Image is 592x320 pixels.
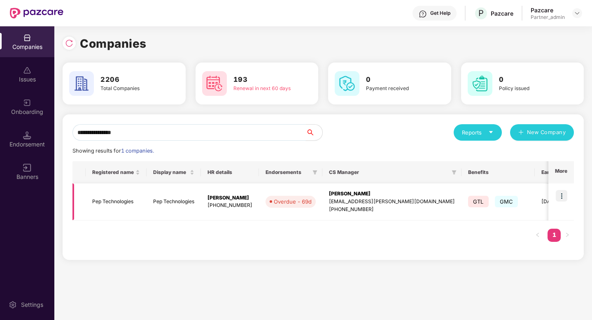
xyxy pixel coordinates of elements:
[531,6,565,14] div: Pazcare
[100,85,162,93] div: Total Companies
[499,85,560,93] div: Policy issued
[9,301,17,309] img: svg+xml;base64,PHN2ZyBpZD0iU2V0dGluZy0yMHgyMCIgeG1sbnM9Imh0dHA6Ly93d3cudzMub3JnLzIwMDAvc3ZnIiB3aW...
[468,71,492,96] img: svg+xml;base64,PHN2ZyB4bWxucz0iaHR0cDovL3d3dy53My5vcmcvMjAwMC9zdmciIHdpZHRoPSI2MCIgaGVpZ2h0PSI2MC...
[468,196,489,207] span: GTL
[86,161,147,183] th: Registered name
[366,74,427,85] h3: 0
[153,169,188,176] span: Display name
[72,148,154,154] span: Showing results for
[19,301,46,309] div: Settings
[510,124,574,141] button: plusNew Company
[23,164,31,172] img: svg+xml;base64,PHN2ZyB3aWR0aD0iMTYiIGhlaWdodD0iMTYiIHZpZXdCb3g9IjAgMCAxNiAxNiIgZmlsbD0ibm9uZSIgeG...
[478,8,484,18] span: P
[329,206,455,213] div: [PHONE_NUMBER]
[452,170,457,175] span: filter
[92,169,134,176] span: Registered name
[121,148,154,154] span: 1 companies.
[462,128,494,137] div: Reports
[274,197,312,206] div: Overdue - 69d
[329,169,448,176] span: CS Manager
[531,229,544,242] button: left
[80,35,147,53] h1: Companies
[535,161,588,183] th: Earliest Renewal
[207,202,252,209] div: [PHONE_NUMBER]
[305,124,323,141] button: search
[69,71,94,96] img: svg+xml;base64,PHN2ZyB4bWxucz0iaHR0cDovL3d3dy53My5vcmcvMjAwMC9zdmciIHdpZHRoPSI2MCIgaGVpZ2h0PSI2MC...
[548,229,561,242] li: 1
[548,161,574,183] th: More
[535,232,540,237] span: left
[531,229,544,242] li: Previous Page
[311,167,319,177] span: filter
[100,74,162,85] h3: 2206
[305,129,322,136] span: search
[561,229,574,242] li: Next Page
[23,66,31,74] img: svg+xml;base64,PHN2ZyBpZD0iSXNzdWVzX2Rpc2FibGVkIiB4bWxucz0iaHR0cDovL3d3dy53My5vcmcvMjAwMC9zdmciIH...
[491,9,513,17] div: Pazcare
[450,167,458,177] span: filter
[312,170,317,175] span: filter
[10,8,63,19] img: New Pazcare Logo
[233,74,295,85] h3: 193
[329,198,455,206] div: [EMAIL_ADDRESS][PERSON_NAME][DOMAIN_NAME]
[565,232,570,237] span: right
[233,85,295,93] div: Renewal in next 60 days
[430,10,450,16] div: Get Help
[201,161,259,183] th: HR details
[366,85,427,93] div: Payment received
[266,169,309,176] span: Endorsements
[531,14,565,21] div: Partner_admin
[65,39,73,47] img: svg+xml;base64,PHN2ZyBpZD0iUmVsb2FkLTMyeDMyIiB4bWxucz0iaHR0cDovL3d3dy53My5vcmcvMjAwMC9zdmciIHdpZH...
[499,74,560,85] h3: 0
[86,183,147,220] td: Pep Technologies
[202,71,227,96] img: svg+xml;base64,PHN2ZyB4bWxucz0iaHR0cDovL3d3dy53My5vcmcvMjAwMC9zdmciIHdpZHRoPSI2MCIgaGVpZ2h0PSI2MC...
[488,130,494,135] span: caret-down
[518,130,524,136] span: plus
[535,183,588,220] td: [DATE]
[23,34,31,42] img: svg+xml;base64,PHN2ZyBpZD0iQ29tcGFuaWVzIiB4bWxucz0iaHR0cDovL3d3dy53My5vcmcvMjAwMC9zdmciIHdpZHRoPS...
[329,190,455,198] div: [PERSON_NAME]
[419,10,427,18] img: svg+xml;base64,PHN2ZyBpZD0iSGVscC0zMngzMiIgeG1sbnM9Imh0dHA6Ly93d3cudzMub3JnLzIwMDAvc3ZnIiB3aWR0aD...
[461,161,535,183] th: Benefits
[207,194,252,202] div: [PERSON_NAME]
[147,161,201,183] th: Display name
[556,190,567,202] img: icon
[23,131,31,139] img: svg+xml;base64,PHN2ZyB3aWR0aD0iMTQuNSIgaGVpZ2h0PSIxNC41IiB2aWV3Qm94PSIwIDAgMTYgMTYiIGZpbGw9Im5vbm...
[574,10,580,16] img: svg+xml;base64,PHN2ZyBpZD0iRHJvcGRvd24tMzJ4MzIiIHhtbG5zPSJodHRwOi8vd3d3LnczLm9yZy8yMDAwL3N2ZyIgd2...
[335,71,359,96] img: svg+xml;base64,PHN2ZyB4bWxucz0iaHR0cDovL3d3dy53My5vcmcvMjAwMC9zdmciIHdpZHRoPSI2MCIgaGVpZ2h0PSI2MC...
[548,229,561,241] a: 1
[561,229,574,242] button: right
[527,128,566,137] span: New Company
[147,183,201,220] td: Pep Technologies
[495,196,518,207] span: GMC
[23,99,31,107] img: svg+xml;base64,PHN2ZyB3aWR0aD0iMjAiIGhlaWdodD0iMjAiIHZpZXdCb3g9IjAgMCAyMCAyMCIgZmlsbD0ibm9uZSIgeG...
